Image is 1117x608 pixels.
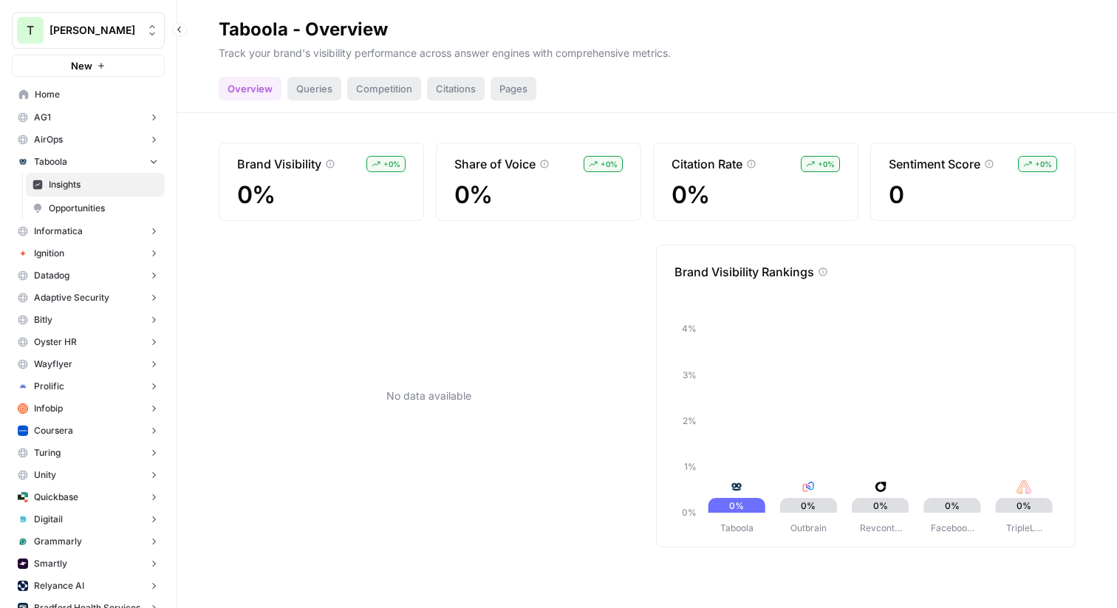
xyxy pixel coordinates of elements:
[18,581,28,591] img: 8r7vcgjp7k596450bh7nfz5jb48j
[1035,158,1052,170] span: + 0 %
[34,225,83,238] span: Informatica
[35,88,158,101] span: Home
[454,182,623,208] span: 0%
[12,464,165,486] button: Unity
[34,111,51,124] span: AG1
[454,155,536,173] p: Share of Voice
[237,155,321,173] p: Brand Visibility
[12,83,165,106] a: Home
[720,522,754,533] tspan: Taboola
[12,106,165,129] button: AG1
[219,41,1076,61] p: Track your brand's visibility performance across answer engines with comprehensive metrics.
[801,479,816,494] img: 53u3flgfsnt5np7zsoxlbu7pph21
[684,461,697,472] tspan: 1%
[12,575,165,597] button: Relyance AI
[12,12,165,49] button: Workspace: Travis Demo
[12,486,165,508] button: Quickbase
[672,182,840,208] span: 0%
[682,323,697,334] tspan: 4%
[34,133,63,146] span: AirOps
[873,500,888,511] text: 0%
[26,173,165,197] a: Insights
[801,500,816,511] text: 0%
[790,522,827,533] tspan: Outbrain
[347,77,421,100] div: Competition
[34,535,82,548] span: Grammarly
[12,397,165,420] button: Infobip
[219,18,388,41] div: Taboola - Overview
[49,23,139,38] span: [PERSON_NAME]
[931,522,974,533] tspan: Faceboo…
[34,579,84,592] span: Relyance AI
[386,389,471,403] p: No data available
[219,77,281,100] div: Overview
[287,77,341,100] div: Queries
[818,158,835,170] span: + 0 %
[12,508,165,530] button: Digitail
[1017,500,1031,511] text: 0%
[18,514,28,525] img: 21cqirn3y8po2glfqu04segrt9y0
[427,77,485,100] div: Citations
[1017,479,1031,494] img: qvadjgcuwc7vfcgmtkfj7d3wamzl
[34,491,78,504] span: Quickbase
[383,158,400,170] span: + 0 %
[12,331,165,353] button: Oyster HR
[491,77,536,100] div: Pages
[34,269,69,282] span: Datadog
[889,182,1057,208] span: 0
[18,492,28,502] img: su6rzb6ooxtlguexw0i7h3ek2qys
[12,220,165,242] button: Informatica
[34,247,64,260] span: Ignition
[945,500,960,511] text: 0%
[674,263,814,281] p: Brand Visibility Rankings
[34,335,77,349] span: Oyster HR
[682,507,697,518] tspan: 0%
[18,426,28,436] img: 1rmbdh83liigswmnvqyaq31zy2bw
[683,369,697,380] tspan: 3%
[18,403,28,414] img: e96rwc90nz550hm4zzehfpz0of55
[683,415,697,426] tspan: 2%
[12,442,165,464] button: Turing
[18,157,28,167] img: gof5uhmc929mcmwfs7g663om0qxx
[71,58,92,73] span: New
[34,468,56,482] span: Unity
[12,129,165,151] button: AirOps
[12,264,165,287] button: Datadog
[34,402,63,415] span: Infobip
[18,381,28,392] img: fan0pbaj1h6uk31gyhtjyk7uzinz
[1006,522,1042,533] tspan: TripleL…
[873,479,888,494] img: 6n09x479zkj22fpj2b0pf9oo7gq9
[889,155,980,173] p: Sentiment Score
[12,375,165,397] button: Prolific
[34,313,52,327] span: Bitly
[12,55,165,77] button: New
[12,309,165,331] button: Bitly
[12,420,165,442] button: Coursera
[12,287,165,309] button: Adaptive Security
[18,559,28,569] img: pf0m9uptbb5lunep0ouiqv2syuku
[34,446,61,460] span: Turing
[672,155,742,173] p: Citation Rate
[18,536,28,547] img: 6qj8gtflwv87ps1ofr2h870h2smq
[34,380,64,393] span: Prolific
[601,158,618,170] span: + 0 %
[12,151,165,173] button: Taboola
[12,242,165,264] button: Ignition
[27,21,34,39] span: T
[34,155,67,168] span: Taboola
[12,353,165,375] button: Wayflyer
[729,479,744,494] img: gof5uhmc929mcmwfs7g663om0qxx
[237,182,406,208] span: 0%
[49,202,158,215] span: Opportunities
[34,291,109,304] span: Adaptive Security
[49,178,158,191] span: Insights
[18,248,28,259] img: jg2db1r2bojt4rpadgkfzs6jzbyg
[34,358,72,371] span: Wayflyer
[34,424,73,437] span: Coursera
[12,530,165,553] button: Grammarly
[26,197,165,220] a: Opportunities
[12,553,165,575] button: Smartly
[729,500,744,511] text: 0%
[860,522,902,533] tspan: Revcont…
[34,557,67,570] span: Smartly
